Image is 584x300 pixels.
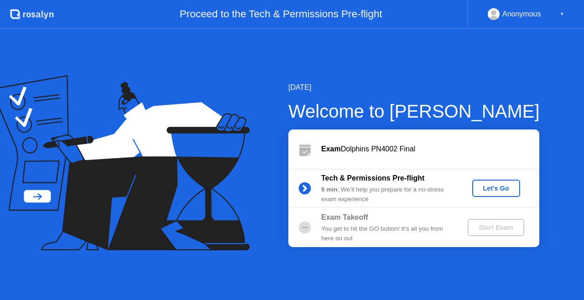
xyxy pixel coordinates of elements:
b: Exam [321,145,341,153]
button: Let's Go [472,180,520,197]
b: 5 min [321,186,338,193]
div: You get to hit the GO button! It’s all you from here on out [321,224,453,243]
div: Let's Go [476,185,516,192]
b: Tech & Permissions Pre-flight [321,174,424,182]
button: Start Exam [468,219,524,236]
div: [DATE] [288,82,540,93]
div: : We’ll help you prepare for a no-stress exam experience [321,185,453,204]
div: Dolphins PN4002 Final [321,144,539,155]
div: Start Exam [471,224,520,231]
div: Anonymous [502,8,541,20]
div: ▼ [560,8,564,20]
div: Welcome to [PERSON_NAME] [288,98,540,125]
b: Exam Takeoff [321,213,368,221]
